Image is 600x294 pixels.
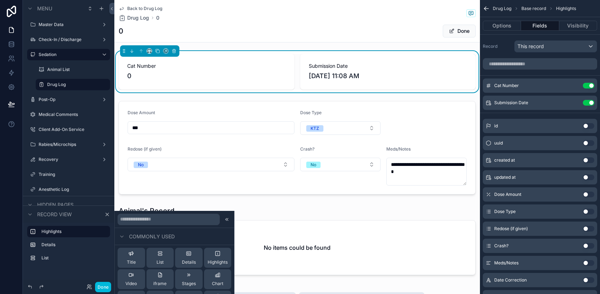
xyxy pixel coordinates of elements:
span: Cat Number [127,62,286,70]
span: Date Correction [494,277,527,283]
label: Post-Op [39,97,96,102]
span: 0 [127,71,286,81]
label: Master Data [39,22,96,27]
h1: 0 [119,26,123,36]
button: Visibility [559,21,597,31]
button: List [147,248,174,268]
label: Training [39,172,106,177]
span: Back to Drug Log [127,6,162,11]
button: Done [443,25,476,37]
span: iframe [153,281,167,287]
label: Client Add-On Service [39,127,106,132]
button: Stages [175,269,203,289]
label: Animal List [47,67,106,72]
span: Submission Date [309,62,467,70]
span: Title [127,259,136,265]
label: Record [483,44,511,49]
label: List [41,255,104,261]
span: Meds/Notes [494,260,519,266]
div: scrollable content [23,223,114,271]
span: Highlights [556,6,576,11]
span: id [494,123,498,129]
span: Drug Log [127,14,149,21]
span: Details [182,259,196,265]
button: Done [95,282,111,292]
span: Redose (if given) [494,226,528,232]
span: Highlights [208,259,228,265]
label: Drug Log [47,82,106,87]
span: Submission Date [494,100,528,106]
span: created at [494,157,515,163]
button: iframe [147,269,174,289]
button: Details [175,248,203,268]
span: Record view [37,211,72,218]
span: Hidden pages [37,201,74,208]
span: Stages [182,281,196,287]
button: Chart [204,269,232,289]
label: Details [41,242,104,248]
span: Menu [37,5,52,12]
span: List [157,259,164,265]
a: 0 [156,14,159,21]
span: Base record [521,6,546,11]
button: Fields [521,21,559,31]
span: updated at [494,174,516,180]
span: Commonly used [129,233,175,240]
button: Title [118,248,145,268]
label: Anesthetic Log [39,187,106,192]
a: Drug Log [119,14,149,21]
label: Check-In / Discharge [39,37,96,42]
span: Dose Type [494,209,516,214]
label: Medical Comments [39,112,106,117]
button: Video [118,269,145,289]
span: [DATE] 11:08 AM [309,71,467,81]
span: Chart [212,281,223,287]
a: Back to Drug Log [119,6,162,11]
label: Sedation [39,52,96,57]
span: Drug Log [493,6,511,11]
span: Crash? [494,243,509,249]
button: Highlights [204,248,232,268]
span: Video [125,281,137,287]
span: Dose Amount [494,192,521,197]
button: This record [514,40,597,52]
label: Recovery [39,157,96,162]
label: Rabies/Microchips [39,142,96,147]
label: Highlights [41,229,104,234]
span: Cat Number [494,83,519,88]
span: uuid [494,140,503,146]
span: This record [517,43,544,50]
button: Options [483,21,521,31]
